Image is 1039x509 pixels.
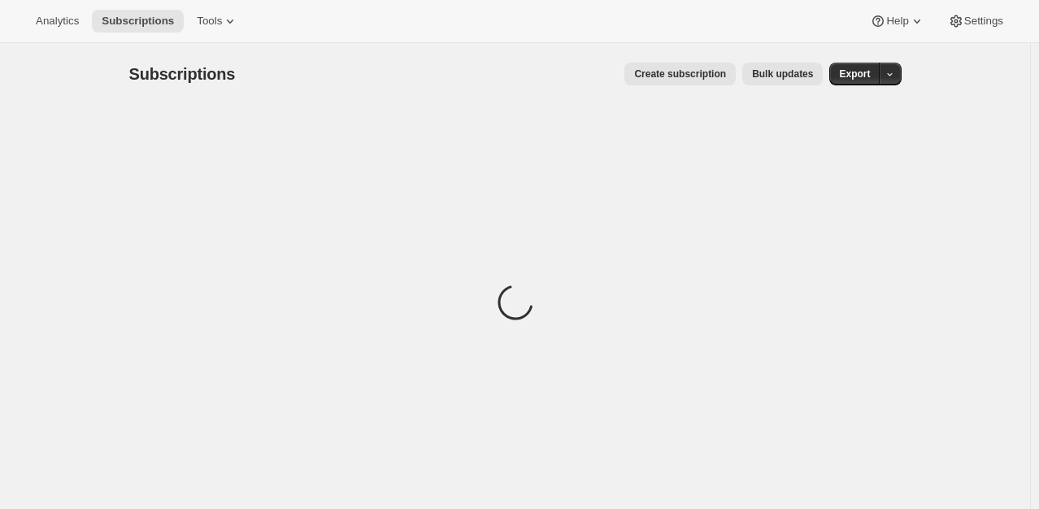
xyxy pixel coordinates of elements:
button: Tools [187,10,248,33]
span: Create subscription [634,67,726,80]
span: Bulk updates [752,67,813,80]
span: Settings [964,15,1003,28]
button: Help [860,10,934,33]
span: Analytics [36,15,79,28]
button: Create subscription [624,63,736,85]
button: Subscriptions [92,10,184,33]
span: Tools [197,15,222,28]
button: Analytics [26,10,89,33]
button: Settings [938,10,1013,33]
span: Subscriptions [129,65,236,83]
button: Export [829,63,880,85]
button: Bulk updates [742,63,823,85]
span: Subscriptions [102,15,174,28]
span: Help [886,15,908,28]
span: Export [839,67,870,80]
